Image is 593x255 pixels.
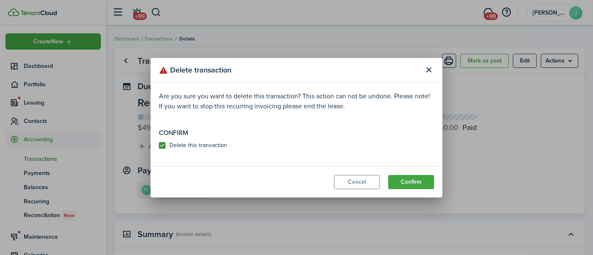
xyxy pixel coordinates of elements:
button: Confirm [388,175,434,189]
button: Cancel [334,175,380,189]
modal-title: Delete transaction [159,62,420,78]
label: Delete this transaction [159,142,227,149]
p: Are you sure you want to delete this transaction? This action can not be undone. Please note! If ... [159,91,434,111]
p: Confirm [159,128,434,138]
button: Close modal [422,63,436,77]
